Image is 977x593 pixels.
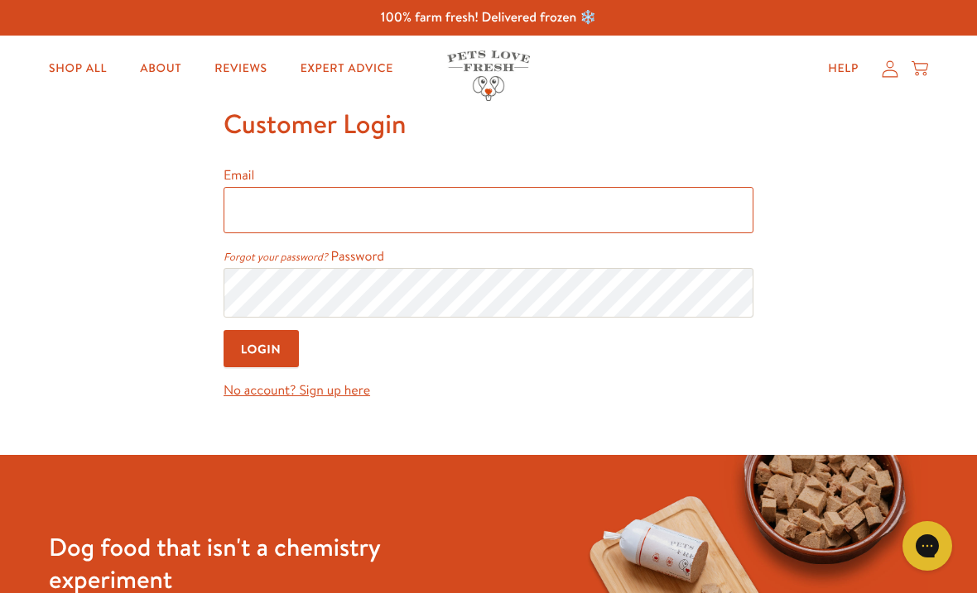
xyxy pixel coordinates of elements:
a: No account? Sign up here [224,381,370,399]
a: Help [815,52,872,85]
label: Password [331,247,385,265]
iframe: Gorgias live chat messenger [894,515,960,576]
input: Login [224,330,299,367]
a: Reviews [201,52,280,85]
a: Shop All [36,52,120,85]
h1: Customer Login [224,102,753,146]
a: About [127,52,195,85]
label: Email [224,166,254,184]
a: Forgot your password? [224,250,328,265]
a: Expert Advice [287,52,407,85]
img: Pets Love Fresh [447,50,530,101]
